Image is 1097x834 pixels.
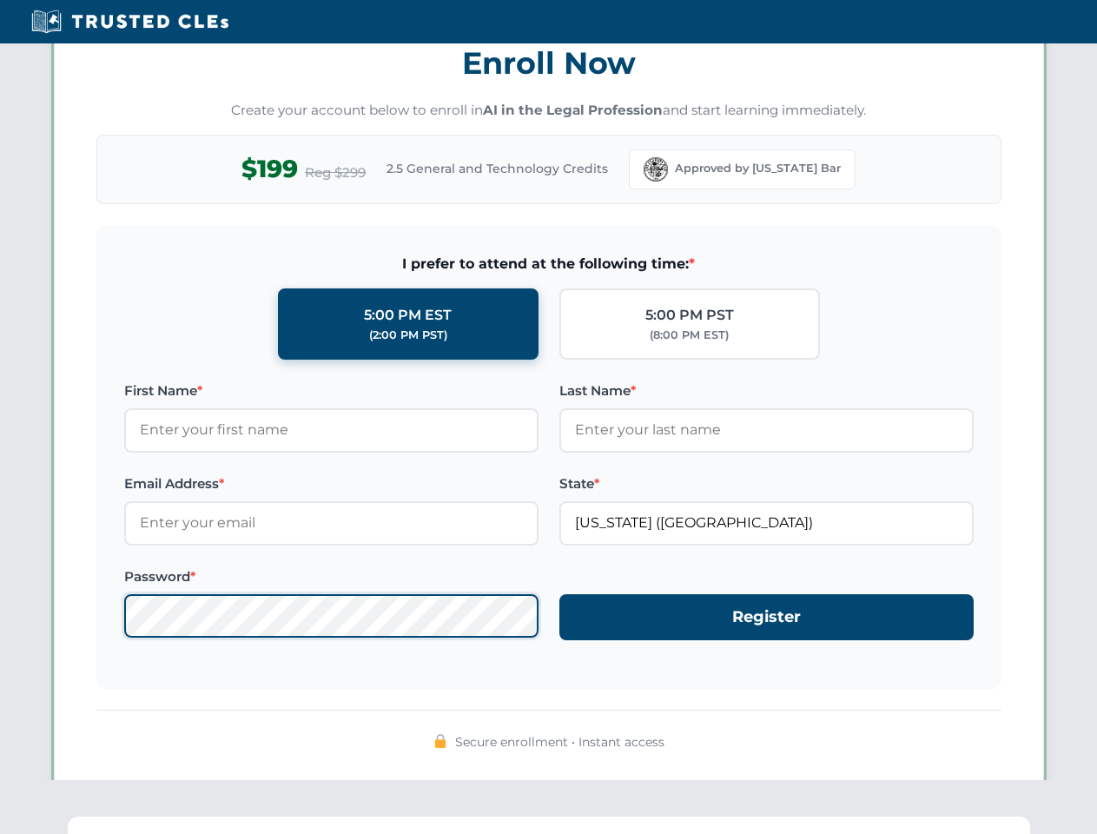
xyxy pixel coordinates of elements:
[483,102,663,118] strong: AI in the Legal Profession
[124,381,539,401] label: First Name
[675,160,841,177] span: Approved by [US_STATE] Bar
[559,381,974,401] label: Last Name
[645,304,734,327] div: 5:00 PM PST
[559,594,974,640] button: Register
[96,36,1001,90] h3: Enroll Now
[305,162,366,183] span: Reg $299
[364,304,452,327] div: 5:00 PM EST
[26,9,234,35] img: Trusted CLEs
[559,473,974,494] label: State
[559,408,974,452] input: Enter your last name
[455,732,664,751] span: Secure enrollment • Instant access
[96,101,1001,121] p: Create your account below to enroll in and start learning immediately.
[124,473,539,494] label: Email Address
[644,157,668,182] img: Florida Bar
[559,501,974,545] input: Florida (FL)
[124,408,539,452] input: Enter your first name
[124,566,539,587] label: Password
[387,159,608,178] span: 2.5 General and Technology Credits
[124,501,539,545] input: Enter your email
[369,327,447,344] div: (2:00 PM PST)
[650,327,729,344] div: (8:00 PM EST)
[124,253,974,275] span: I prefer to attend at the following time:
[241,149,298,189] span: $199
[433,734,447,748] img: 🔒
